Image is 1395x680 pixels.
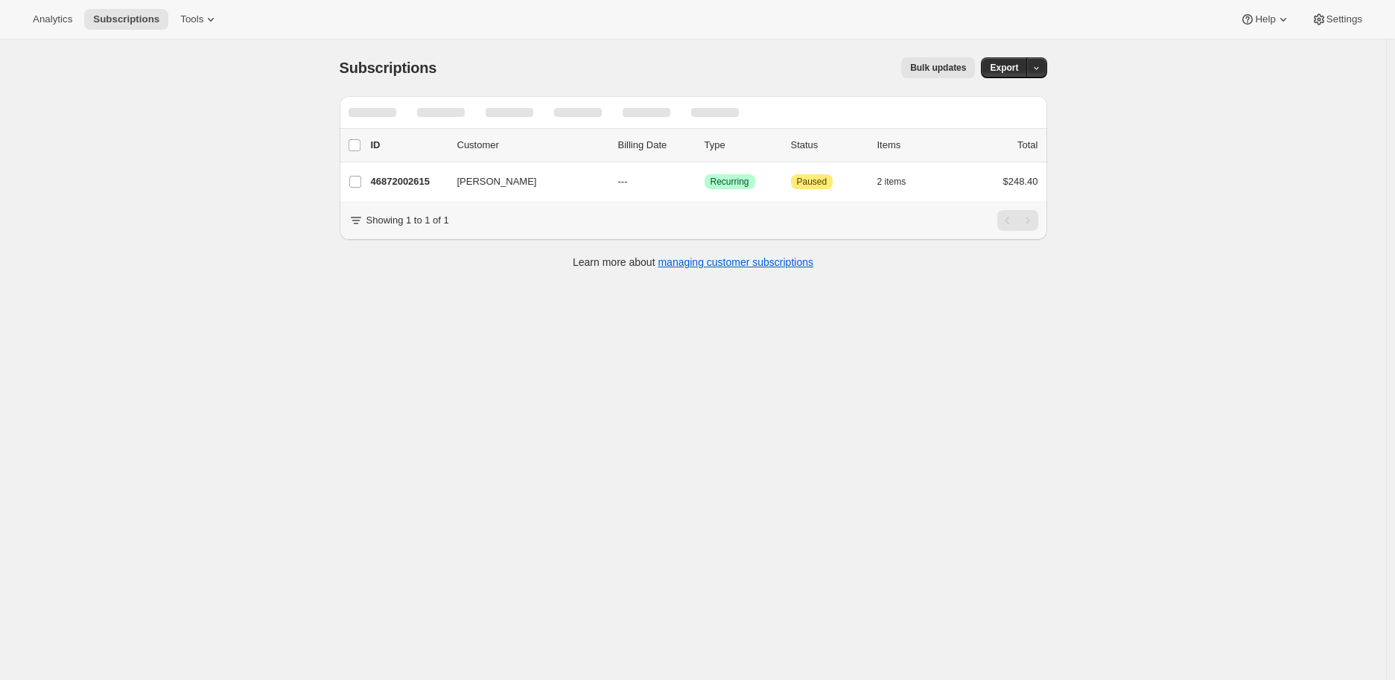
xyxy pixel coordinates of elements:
p: ID [371,138,445,153]
div: Type [705,138,779,153]
span: Export [990,62,1018,74]
nav: Pagination [997,210,1038,231]
span: --- [618,176,628,187]
span: 2 items [877,176,906,188]
a: managing customer subscriptions [658,256,813,268]
button: Export [981,57,1027,78]
span: Settings [1326,13,1362,25]
button: 2 items [877,171,923,192]
button: Subscriptions [84,9,168,30]
button: Analytics [24,9,81,30]
p: Customer [457,138,606,153]
p: Status [791,138,865,153]
span: Recurring [711,176,749,188]
p: Total [1017,138,1037,153]
p: Billing Date [618,138,693,153]
button: [PERSON_NAME] [448,170,597,194]
button: Settings [1303,9,1371,30]
span: Bulk updates [910,62,966,74]
p: 46872002615 [371,174,445,189]
span: Tools [180,13,203,25]
span: Subscriptions [93,13,159,25]
button: Tools [171,9,227,30]
div: Items [877,138,952,153]
p: Learn more about [573,255,813,270]
span: $248.40 [1003,176,1038,187]
span: Analytics [33,13,72,25]
div: IDCustomerBilling DateTypeStatusItemsTotal [371,138,1038,153]
span: Paused [797,176,827,188]
p: Showing 1 to 1 of 1 [366,213,449,228]
div: 46872002615[PERSON_NAME]---SuccessRecurringAttentionPaused2 items$248.40 [371,171,1038,192]
button: Help [1231,9,1299,30]
span: Subscriptions [340,60,437,76]
span: Help [1255,13,1275,25]
button: Bulk updates [901,57,975,78]
span: [PERSON_NAME] [457,174,537,189]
